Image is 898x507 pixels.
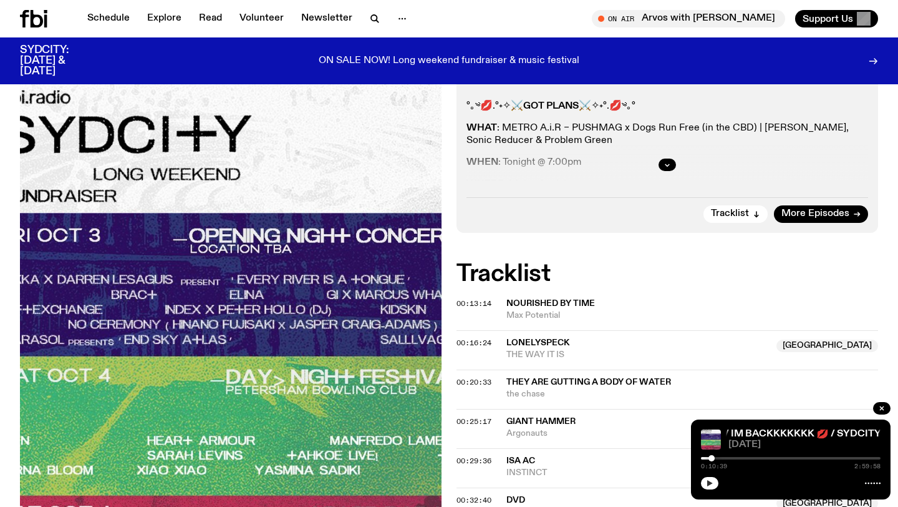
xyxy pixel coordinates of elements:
[456,379,491,386] button: 00:20:33
[703,205,768,223] button: Tracklist
[506,338,569,347] span: Lonelyspeck
[854,463,881,470] span: 2:59:58
[776,418,878,431] span: [GEOGRAPHIC_DATA]
[80,10,137,27] a: Schedule
[456,300,491,307] button: 00:13:14
[592,10,785,27] button: On AirArvos with [PERSON_NAME]
[466,122,868,146] p: : METRO A.i.R – PUSHMAG x Dogs Run Free (in the CBD) | [PERSON_NAME], Sonic Reducer & Problem Green
[523,101,579,111] strong: GOT PLANS
[294,10,360,27] a: Newsletter
[776,340,878,352] span: [GEOGRAPHIC_DATA]
[781,209,849,219] span: More Episodes
[803,13,853,24] span: Support Us
[795,10,878,27] button: Support Us
[456,298,491,308] span: 00:13:14
[456,458,491,465] button: 00:29:36
[20,45,100,77] h3: SYDCITY: [DATE] & [DATE]
[456,377,491,387] span: 00:20:33
[456,495,491,505] span: 00:32:40
[711,209,749,219] span: Tracklist
[140,10,189,27] a: Explore
[506,456,535,465] span: Isa ac
[506,378,671,386] span: They Are Gutting A Body Of Water
[701,463,727,470] span: 0:10:39
[506,428,769,440] span: Argonauts
[466,123,497,133] strong: WHAT
[456,456,491,466] span: 00:29:36
[506,310,878,322] span: Max Potential
[466,101,868,112] p: °｡༄💋.°˖✧⚔ ⚔✧˖°.💋༄｡°
[191,10,229,27] a: Read
[506,467,769,479] span: INSTINCT
[456,416,491,426] span: 00:25:17
[456,418,491,425] button: 00:25:17
[506,388,878,400] span: the chase
[506,417,576,426] span: Giant Hammer
[728,440,881,450] span: [DATE]
[506,299,595,308] span: Nourished By Time
[506,496,525,505] span: DVD
[456,340,491,347] button: 00:16:24
[506,349,769,361] span: THE WAY IT IS
[232,10,291,27] a: Volunteer
[774,205,868,223] a: More Episodes
[456,338,491,348] span: 00:16:24
[456,263,878,285] h2: Tracklist
[466,79,868,91] p: ────────────────────────────────────────
[456,497,491,504] button: 00:32:40
[319,56,579,67] p: ON SALE NOW! Long weekend fundraiser & music festival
